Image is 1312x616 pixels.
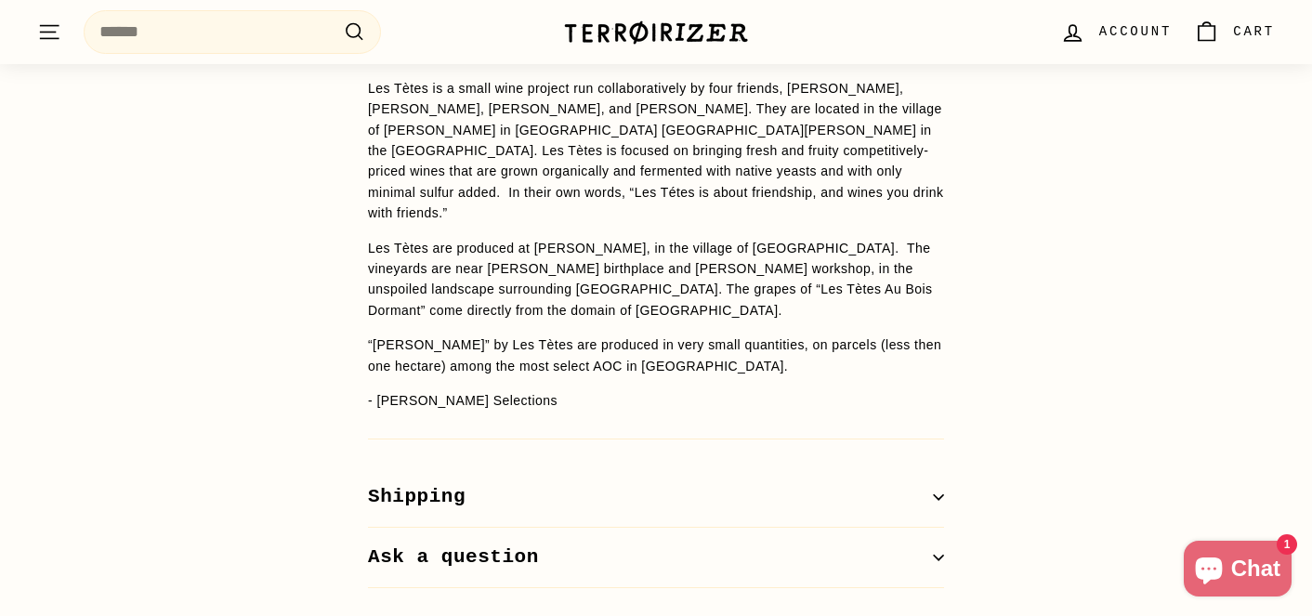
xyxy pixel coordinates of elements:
inbox-online-store-chat: Shopify online store chat [1178,541,1297,601]
button: Ask a question [368,528,944,588]
p: - [PERSON_NAME] Selections [368,390,944,411]
p: Les Tètes are produced at [PERSON_NAME], in the village of [GEOGRAPHIC_DATA]. The vineyards are n... [368,238,944,321]
span: Account [1099,21,1172,42]
p: “[PERSON_NAME]” by Les Tètes are produced in very small quantities, on parcels (less then one hec... [368,334,944,376]
a: Cart [1183,5,1286,59]
a: Account [1049,5,1183,59]
span: Cart [1233,21,1275,42]
button: Shipping [368,467,944,528]
p: Les Tètes is a small wine project run collaboratively by four friends, [PERSON_NAME], [PERSON_NAM... [368,78,944,224]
